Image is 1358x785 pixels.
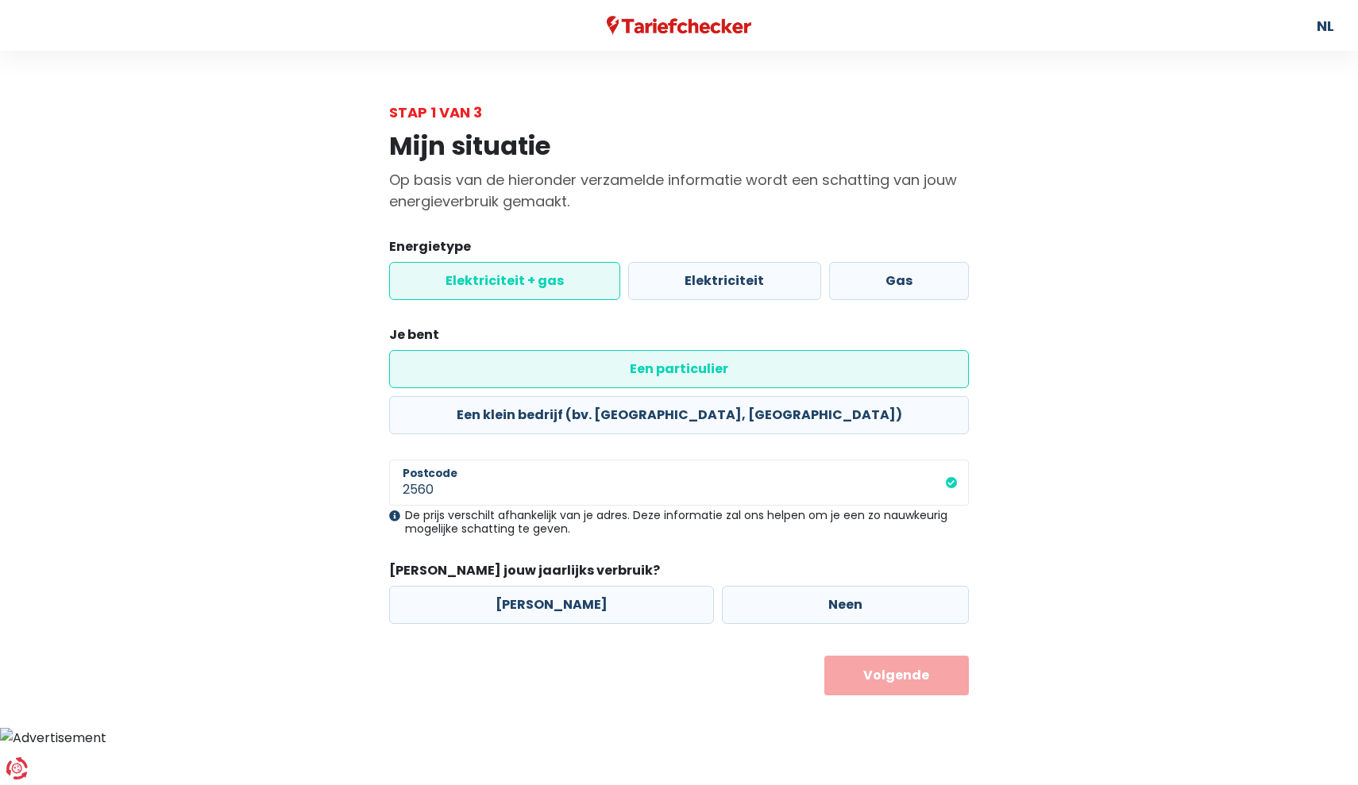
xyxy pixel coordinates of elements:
[389,460,969,506] input: 1000
[389,131,969,161] h1: Mijn situatie
[389,350,969,388] label: Een particulier
[607,16,751,36] img: Tariefchecker logo
[389,586,714,624] label: [PERSON_NAME]
[389,262,620,300] label: Elektriciteit + gas
[824,656,970,695] button: Volgende
[628,262,820,300] label: Elektriciteit
[722,586,969,624] label: Neen
[389,169,969,212] p: Op basis van de hieronder verzamelde informatie wordt een schatting van jouw energieverbruik gema...
[829,262,969,300] label: Gas
[389,237,969,262] legend: Energietype
[389,509,969,536] div: De prijs verschilt afhankelijk van je adres. Deze informatie zal ons helpen om je een zo nauwkeur...
[389,396,969,434] label: Een klein bedrijf (bv. [GEOGRAPHIC_DATA], [GEOGRAPHIC_DATA])
[389,102,969,123] div: Stap 1 van 3
[389,561,969,586] legend: [PERSON_NAME] jouw jaarlijks verbruik?
[389,325,969,350] legend: Je bent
